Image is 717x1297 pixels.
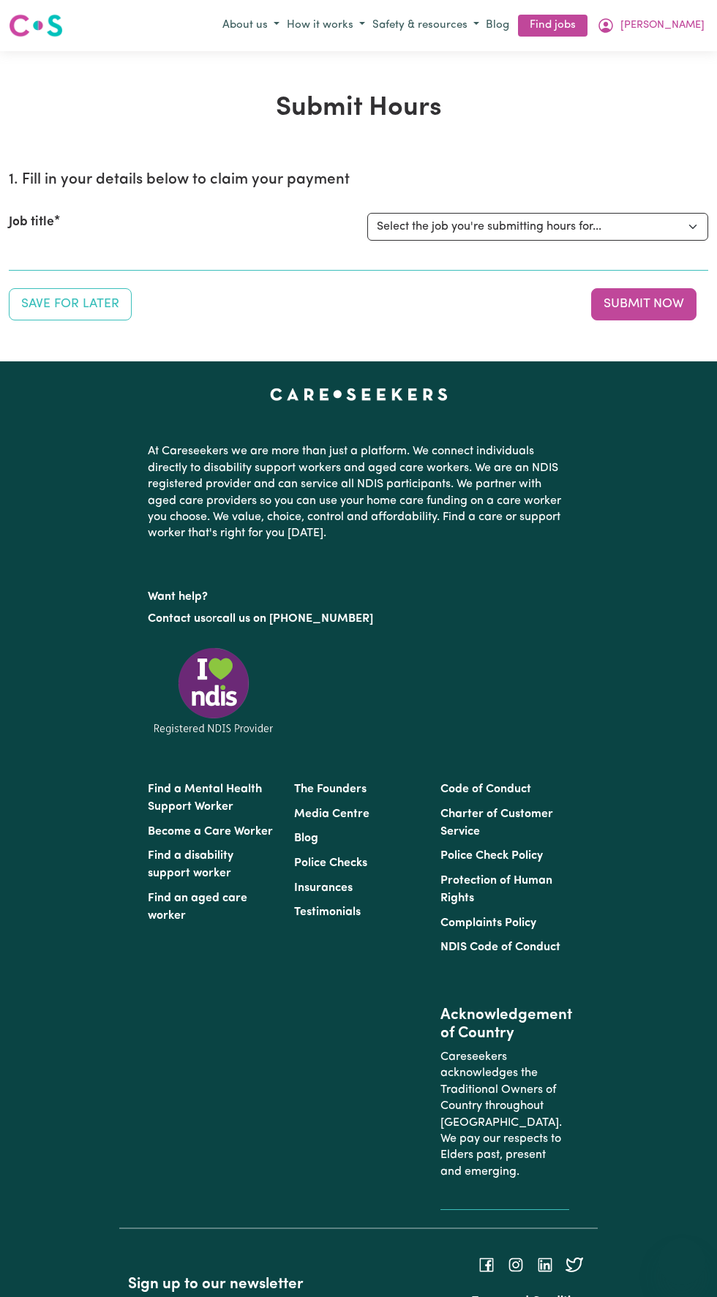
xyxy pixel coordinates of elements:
a: Police Check Policy [440,850,543,862]
button: Submit your job report [591,288,697,320]
button: My Account [593,13,708,38]
h2: Sign up to our newsletter [128,1276,350,1294]
button: Safety & resources [369,14,483,38]
h2: 1. Fill in your details below to claim your payment [9,171,708,189]
a: Careseekers logo [9,9,63,42]
a: Insurances [294,882,353,894]
button: About us [219,14,283,38]
a: Blog [483,15,512,37]
a: Protection of Human Rights [440,875,552,904]
p: At Careseekers we are more than just a platform. We connect individuals directly to disability su... [148,437,569,547]
a: Follow Careseekers on Twitter [566,1259,583,1271]
a: Find a disability support worker [148,850,233,879]
a: Find jobs [518,15,588,37]
a: Complaints Policy [440,917,536,929]
a: Police Checks [294,857,367,869]
a: Code of Conduct [440,783,531,795]
label: Job title [9,213,54,232]
a: Follow Careseekers on LinkedIn [536,1259,554,1271]
p: Careseekers acknowledges the Traditional Owners of Country throughout [GEOGRAPHIC_DATA]. We pay o... [440,1043,569,1186]
p: Want help? [148,583,569,605]
a: NDIS Code of Conduct [440,941,560,953]
img: Careseekers logo [9,12,63,39]
a: Media Centre [294,808,369,820]
button: Save your job report [9,288,132,320]
button: How it works [283,14,369,38]
h2: Acknowledgement of Country [440,1007,569,1043]
p: or [148,605,569,633]
a: Testimonials [294,906,361,918]
a: Follow Careseekers on Facebook [478,1259,495,1271]
a: Follow Careseekers on Instagram [507,1259,525,1271]
img: Registered NDIS provider [148,645,279,737]
span: [PERSON_NAME] [620,18,705,34]
iframe: Button to launch messaging window [658,1238,705,1285]
a: Contact us [148,613,206,625]
a: Careseekers home page [270,388,448,399]
a: call us on [PHONE_NUMBER] [217,613,373,625]
a: The Founders [294,783,367,795]
a: Find an aged care worker [148,892,247,922]
a: Become a Care Worker [148,826,273,838]
a: Find a Mental Health Support Worker [148,783,262,813]
a: Charter of Customer Service [440,808,553,838]
a: Blog [294,832,318,844]
h1: Submit Hours [9,92,708,124]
